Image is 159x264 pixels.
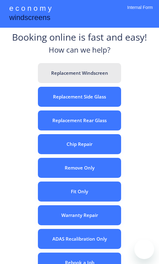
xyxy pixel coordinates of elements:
[38,229,121,249] button: ADAS Recalibration Only
[38,134,121,154] button: Chip Repair
[9,3,51,15] div: e c o n o m y
[38,63,121,83] button: Replacement Windscreen
[134,239,154,259] iframe: Button to launch messaging window
[12,31,147,45] div: Booking online is fast and easy!
[38,182,121,202] button: Fit Only
[38,87,121,107] button: Replacement Side Glass
[127,5,153,18] div: Internal Form
[38,110,121,130] button: Replacement Rear Glass
[9,12,50,24] div: windscreens
[38,158,121,178] button: Remove Only
[49,45,110,58] div: How can we help?
[38,205,121,225] button: Warranty Repair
